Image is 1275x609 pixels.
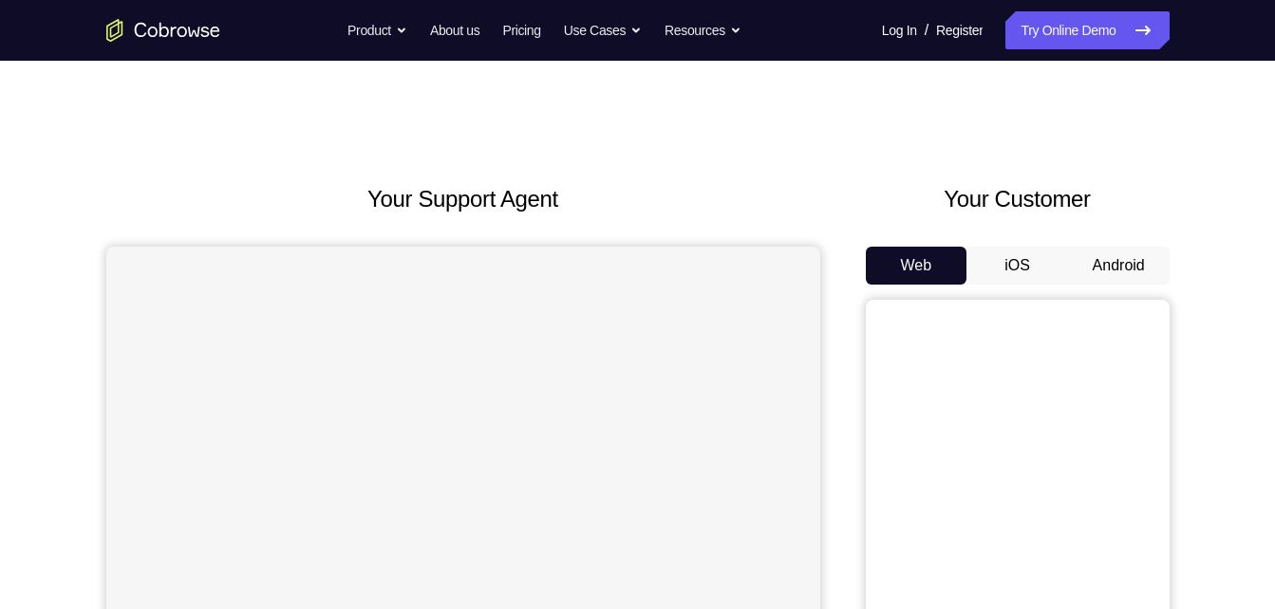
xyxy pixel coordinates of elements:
[966,247,1068,285] button: iOS
[866,182,1170,216] h2: Your Customer
[106,19,220,42] a: Go to the home page
[106,182,820,216] h2: Your Support Agent
[502,11,540,49] a: Pricing
[347,11,407,49] button: Product
[430,11,479,49] a: About us
[866,247,967,285] button: Web
[1005,11,1169,49] a: Try Online Demo
[882,11,917,49] a: Log In
[564,11,642,49] button: Use Cases
[925,19,928,42] span: /
[665,11,741,49] button: Resources
[936,11,983,49] a: Register
[1068,247,1170,285] button: Android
